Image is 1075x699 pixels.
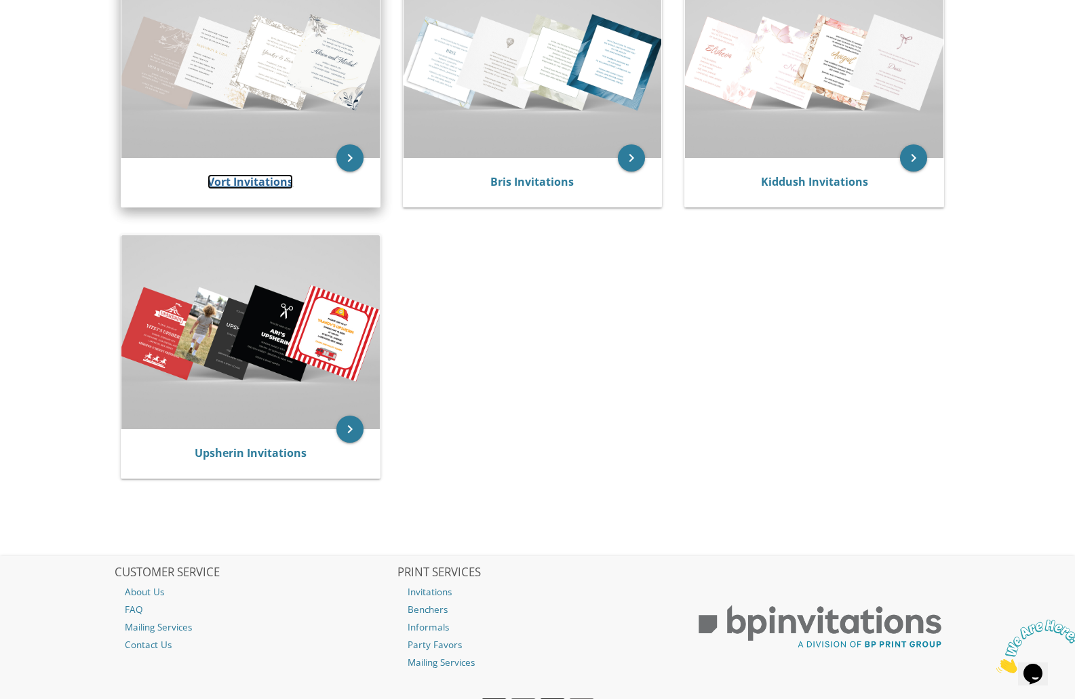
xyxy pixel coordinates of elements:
img: Upsherin Invitations [121,235,380,428]
a: keyboard_arrow_right [900,144,927,172]
h2: PRINT SERVICES [397,566,678,580]
a: Bris Invitations [490,174,574,189]
a: Party Favors [397,636,678,654]
img: Chat attention grabber [5,5,90,59]
a: keyboard_arrow_right [618,144,645,172]
img: BP Print Group [680,593,960,661]
a: Upsherin Invitations [195,445,307,460]
a: Mailing Services [397,654,678,671]
a: keyboard_arrow_right [336,416,364,443]
a: Mailing Services [115,618,395,636]
a: Informals [397,618,678,636]
iframe: chat widget [991,614,1075,679]
a: Kiddush Invitations [761,174,868,189]
a: About Us [115,583,395,601]
h2: CUSTOMER SERVICE [115,566,395,580]
a: FAQ [115,601,395,618]
a: Invitations [397,583,678,601]
a: Benchers [397,601,678,618]
a: keyboard_arrow_right [336,144,364,172]
a: Vort Invitations [208,174,293,189]
a: Contact Us [115,636,395,654]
